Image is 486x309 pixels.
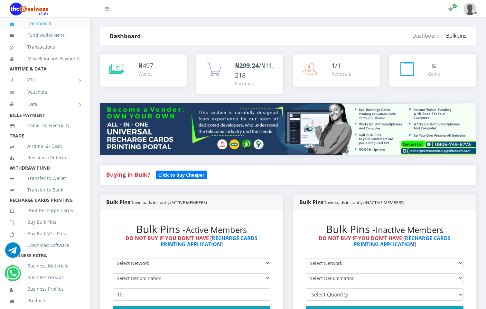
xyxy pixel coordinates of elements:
[10,258,80,273] a: Business Materials
[293,54,380,87] a: 1/1 Referrals
[10,118,80,133] a: Cable TV, Electricity
[235,61,259,70] b: ₦299.24
[100,54,187,87] a: ₦497 Wallet
[126,235,257,248] strong: DO NOT BUY IF YOU DON'T HAVE [ ]
[10,139,80,154] a: Airtime -2- Cash
[235,80,277,87] div: Earnings
[332,61,341,70] span: 1/1
[196,54,283,94] a: ₦299.24/₦11,218 Earnings
[5,247,21,258] a: Chat for support
[448,6,453,12] i: Renew/Upgrade Subscription
[412,32,440,39] a: Dashboard
[10,85,80,99] a: Vouchers
[428,70,440,77] div: Coins
[10,3,48,15] img: Logo
[106,171,150,178] strong: Buying in Bulk?
[452,4,457,9] span: Renew/Upgrade Subscription
[113,223,270,235] h2: Bulk Pins -
[100,103,476,155] img: multitenant_rcp.png
[161,235,258,248] a: RECHARGE CARDS PRINTING APPLICATION
[52,33,66,38] small: [ ]
[428,61,440,70] div: ⊆
[10,226,80,241] a: Buy Bulk VTU Pins
[10,171,80,186] a: Transfer to Wallet
[306,223,463,235] h2: Bulk Pins -
[156,171,207,178] a: Click to Buy Cheaper
[10,51,80,66] a: Miscellaneous Payments
[138,61,153,70] div: ₦
[10,150,80,165] a: Register a Referral
[10,40,80,54] a: Transactions
[463,3,476,15] img: User
[109,32,141,40] strong: Dashboard
[376,224,444,236] small: Inactive Members
[130,200,207,205] small: Downloads instantly (ACTIVE MEMBERS)
[299,199,405,206] strong: Bulk Pins
[235,61,274,80] span: /₦11,218
[10,238,80,253] a: Download Software
[6,270,20,281] a: Chat for support
[10,183,80,197] a: Transfer to Bank
[319,235,451,248] strong: DO NOT BUY IF YOU DON'T HAVE [ ]
[10,96,80,112] a: Data
[54,33,64,38] b: 497.40
[106,199,207,206] strong: Bulk Pins
[354,235,451,248] a: RECHARGE CARDS PRINTING APPLICATION
[10,293,80,308] a: Products
[10,203,80,218] a: Print Recharge Cards
[10,270,80,285] a: Business Groups
[138,70,153,77] div: Wallet
[10,215,80,229] a: Buy Bulk Pins
[10,282,80,296] a: Business Profiles
[186,224,247,236] small: Active Members
[440,32,467,40] li: Bulkpins
[10,72,80,88] a: VTU
[10,28,80,43] a: Fund wallet[497.40]
[10,16,80,31] a: Dashboard
[158,172,204,178] b: Click to Buy Cheaper
[332,70,351,77] div: Referrals
[143,61,153,70] span: 497
[323,200,405,205] small: Downloads instantly (INACTIVE MEMBERS)
[113,288,270,301] input: Enter Quantity
[428,61,432,70] span: 1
